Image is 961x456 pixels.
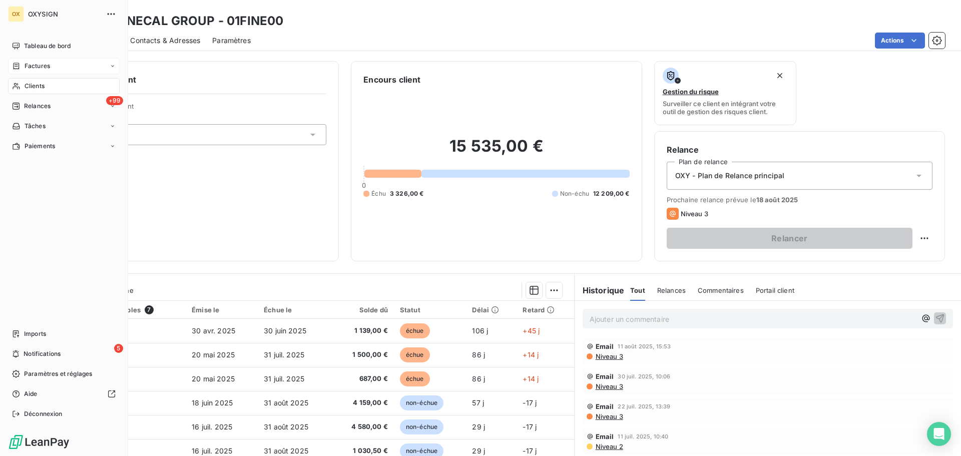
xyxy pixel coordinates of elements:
a: Clients [8,78,120,94]
span: 86 j [472,374,485,383]
span: Gestion du risque [663,88,719,96]
a: +99Relances [8,98,120,114]
span: 12 209,00 € [593,189,630,198]
span: Email [596,402,614,410]
h6: Informations client [61,74,326,86]
span: Imports [24,329,46,338]
h6: Encours client [363,74,420,86]
div: Délai [472,306,511,314]
span: 1 030,50 € [337,446,388,456]
span: 30 avr. 2025 [192,326,235,335]
div: Retard [523,306,568,314]
span: 11 août 2025, 15:53 [618,343,671,349]
div: Solde dû [337,306,388,314]
span: Relances [657,286,686,294]
button: Actions [875,33,925,49]
span: 86 j [472,350,485,359]
span: 29 j [472,422,485,431]
span: +99 [106,96,123,105]
span: 20 mai 2025 [192,374,235,383]
a: Paramètres et réglages [8,366,120,382]
h6: Relance [667,144,932,156]
a: Aide [8,386,120,402]
div: OX [8,6,24,22]
button: Relancer [667,228,912,249]
a: Factures [8,58,120,74]
span: Tâches [25,122,46,131]
span: non-échue [400,419,443,434]
span: 30 juin 2025 [264,326,306,335]
span: 0 [362,181,366,189]
a: Tâches [8,118,120,134]
span: Niveau 3 [595,412,623,420]
span: 18 août 2025 [756,196,798,204]
span: échue [400,347,430,362]
div: Statut [400,306,460,314]
span: Paramètres [212,36,251,46]
span: Commentaires [698,286,744,294]
span: OXYSIGN [28,10,100,18]
span: Prochaine relance prévue le [667,196,932,204]
span: Notifications [24,349,61,358]
span: +45 j [523,326,540,335]
span: -17 j [523,422,537,431]
span: Niveau 3 [595,382,623,390]
span: OXY - Plan de Relance principal [675,171,785,181]
span: +14 j [523,374,539,383]
button: Gestion du risqueSurveiller ce client en intégrant votre outil de gestion des risques client. [654,61,797,125]
span: Paramètres et réglages [24,369,92,378]
div: Pièces comptables [79,305,180,314]
img: Logo LeanPay [8,434,70,450]
a: Paiements [8,138,120,154]
span: Factures [25,62,50,71]
span: Email [596,432,614,440]
span: +14 j [523,350,539,359]
span: Déconnexion [24,409,63,418]
span: Tableau de bord [24,42,71,51]
span: 30 juil. 2025, 10:06 [618,373,670,379]
span: 20 mai 2025 [192,350,235,359]
span: Relances [24,102,51,111]
a: Tableau de bord [8,38,120,54]
span: 31 août 2025 [264,446,308,455]
span: Paiements [25,142,55,151]
span: 31 juil. 2025 [264,374,304,383]
span: Surveiller ce client en intégrant votre outil de gestion des risques client. [663,100,788,116]
span: 16 juil. 2025 [192,422,232,431]
span: non-échue [400,395,443,410]
h2: 15 535,00 € [363,136,629,166]
span: échue [400,371,430,386]
span: 31 août 2025 [264,422,308,431]
span: 687,00 € [337,374,388,384]
span: Tout [630,286,645,294]
span: 57 j [472,398,484,407]
div: Open Intercom Messenger [927,422,951,446]
span: 1 500,00 € [337,350,388,360]
h6: Historique [575,284,625,296]
span: Propriétés Client [81,102,326,116]
span: 31 août 2025 [264,398,308,407]
span: Niveau 3 [681,210,708,218]
span: Aide [24,389,38,398]
div: Échue le [264,306,325,314]
a: Imports [8,326,120,342]
span: échue [400,323,430,338]
span: 106 j [472,326,488,335]
span: 29 j [472,446,485,455]
span: Email [596,372,614,380]
h3: THE FINECAL GROUP - 01FINE00 [88,12,283,30]
span: 18 juin 2025 [192,398,233,407]
span: Niveau 3 [595,352,623,360]
span: 3 326,00 € [390,189,424,198]
span: 7 [145,305,154,314]
div: Émise le [192,306,252,314]
span: 4 580,00 € [337,422,388,432]
span: 5 [114,344,123,353]
span: Clients [25,82,45,91]
span: 1 139,00 € [337,326,388,336]
span: 11 juil. 2025, 10:40 [618,433,668,439]
span: Email [596,342,614,350]
span: 4 159,00 € [337,398,388,408]
span: 16 juil. 2025 [192,446,232,455]
span: -17 j [523,446,537,455]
